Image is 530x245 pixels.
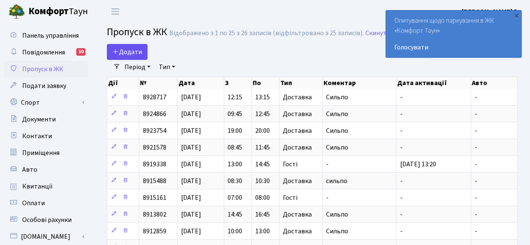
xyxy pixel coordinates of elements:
th: Тип [279,77,323,89]
span: [DATE] [181,93,201,102]
span: [DATE] [181,210,201,219]
a: Подати заявку [4,77,88,94]
a: [PERSON_NAME] В. [462,7,520,17]
span: - [400,193,402,202]
span: - [400,227,402,236]
th: № [139,77,177,89]
span: 8923754 [142,126,166,135]
div: × [512,11,520,20]
a: Авто [4,161,88,178]
span: 8915488 [142,176,166,186]
span: Доставка [283,211,312,218]
span: Доставка [283,144,312,151]
span: [DATE] [181,143,201,152]
b: Комфорт [28,5,69,18]
span: - [474,126,477,135]
span: Пропуск в ЖК [107,25,167,39]
th: Дата активації [396,77,471,89]
a: Квитанції [4,178,88,195]
span: сильпо [326,176,347,186]
span: [DATE] [181,193,201,202]
span: Гості [283,161,297,168]
span: 12:45 [255,109,270,119]
span: Контакти [22,132,52,141]
th: Коментар [323,77,396,89]
a: Документи [4,111,88,128]
a: Контакти [4,128,88,144]
span: - [400,176,402,186]
a: Оплати [4,195,88,211]
span: 8928717 [142,93,166,102]
span: Приміщення [22,148,59,157]
a: Спорт [4,94,88,111]
button: Переключити навігацію [105,5,126,18]
span: Гості [283,194,297,201]
span: - [474,227,477,236]
span: 14:45 [255,160,270,169]
span: [DATE] [181,126,201,135]
span: - [400,109,402,119]
span: 13:15 [255,93,270,102]
a: [DOMAIN_NAME] [4,228,88,245]
span: 19:00 [228,126,242,135]
span: - [400,93,402,102]
span: Доставка [283,127,312,134]
th: По [252,77,279,89]
span: [DATE] [181,227,201,236]
span: 8915161 [142,193,166,202]
span: 08:00 [255,193,270,202]
span: 16:45 [255,210,270,219]
span: 13:00 [228,160,242,169]
span: 10:30 [255,176,270,186]
span: [DATE] [181,160,201,169]
div: 10 [76,48,85,56]
span: Пропуск в ЖК [22,64,63,74]
span: [DATE] [181,109,201,119]
a: Голосувати [394,42,513,52]
span: 8912859 [142,227,166,236]
span: 8919338 [142,160,166,169]
div: Опитування щодо паркування в ЖК «Комфорт Таун» [386,10,521,57]
span: Сильпо [326,126,348,135]
span: Квитанції [22,182,53,191]
span: 8913802 [142,210,166,219]
span: - [400,126,402,135]
a: Скинути [365,29,390,37]
span: - [474,143,477,152]
span: - [474,109,477,119]
a: Панель управління [4,27,88,44]
span: 13:00 [255,227,270,236]
span: - [474,93,477,102]
a: Тип [155,60,178,74]
span: 20:00 [255,126,270,135]
div: Відображено з 1 по 25 з 26 записів (відфільтровано з 25 записів). [169,29,364,37]
span: 08:45 [228,143,242,152]
th: З [224,77,252,89]
span: 07:00 [228,193,242,202]
span: Подати заявку [22,81,66,90]
a: Додати [107,44,147,60]
th: Дата [177,77,224,89]
span: Сильпо [326,93,348,102]
span: - [326,160,328,169]
span: Документи [22,115,56,124]
span: 8924866 [142,109,166,119]
span: Доставка [283,228,312,235]
span: - [474,160,477,169]
span: Доставка [283,178,312,184]
span: Доставка [283,111,312,117]
span: - [474,210,477,219]
span: 09:45 [228,109,242,119]
b: [PERSON_NAME] В. [462,7,520,16]
th: Авто [471,77,517,89]
span: Панель управління [22,31,79,40]
img: logo.png [8,3,25,20]
th: Дії [107,77,139,89]
a: Період [121,60,154,74]
span: Доставка [283,94,312,101]
span: Сильпо [326,143,348,152]
span: - [326,193,328,202]
span: [DATE] 13:20 [400,160,436,169]
span: Оплати [22,199,45,208]
span: - [474,176,477,186]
